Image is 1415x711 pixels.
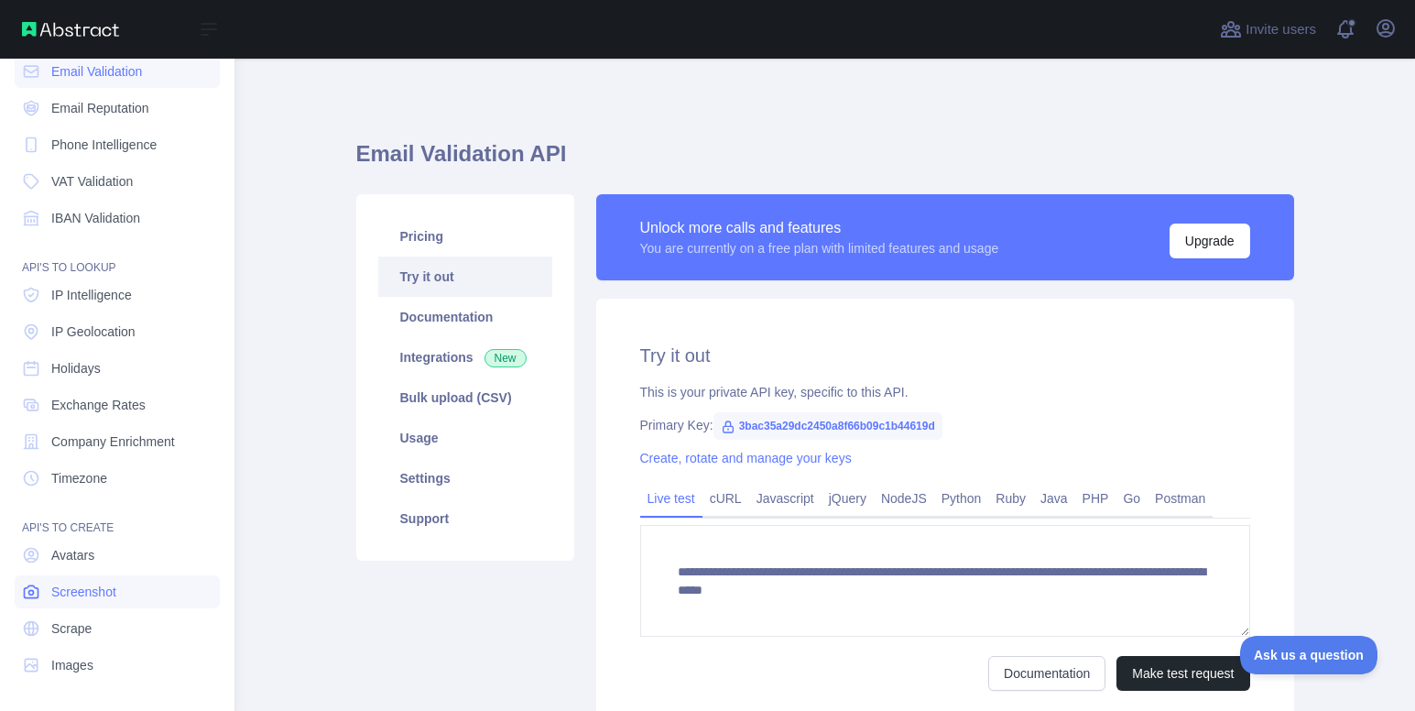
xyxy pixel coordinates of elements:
a: Phone Intelligence [15,128,220,161]
span: Images [51,656,93,674]
span: Avatars [51,546,94,564]
a: IP Intelligence [15,279,220,312]
span: Phone Intelligence [51,136,157,154]
a: Create, rotate and manage your keys [640,451,852,465]
span: Timezone [51,469,107,487]
div: API'S TO LOOKUP [15,238,220,275]
a: Screenshot [15,575,220,608]
a: Support [378,498,552,539]
a: Holidays [15,352,220,385]
a: Java [1033,484,1075,513]
a: Javascript [749,484,822,513]
span: Scrape [51,619,92,638]
a: NodeJS [874,484,934,513]
span: Invite users [1246,19,1316,40]
a: Exchange Rates [15,388,220,421]
div: API'S TO CREATE [15,498,220,535]
span: Email Reputation [51,99,149,117]
div: Unlock more calls and features [640,217,999,239]
a: Live test [640,484,702,513]
a: Documentation [988,656,1105,691]
h1: Email Validation API [356,139,1294,183]
a: IBAN Validation [15,202,220,235]
span: Company Enrichment [51,432,175,451]
a: Integrations New [378,337,552,377]
a: Images [15,649,220,682]
span: VAT Validation [51,172,133,191]
span: IBAN Validation [51,209,140,227]
a: Timezone [15,462,220,495]
iframe: Toggle Customer Support [1240,636,1378,674]
div: You are currently on a free plan with limited features and usage [640,239,999,257]
div: Primary Key: [640,416,1250,434]
a: Company Enrichment [15,425,220,458]
span: Exchange Rates [51,396,146,414]
a: Pricing [378,216,552,257]
span: Email Validation [51,62,142,81]
a: Go [1116,484,1148,513]
a: PHP [1075,484,1116,513]
span: Holidays [51,359,101,377]
a: cURL [702,484,749,513]
a: Python [934,484,989,513]
a: Bulk upload (CSV) [378,377,552,418]
a: Scrape [15,612,220,645]
a: jQuery [822,484,874,513]
a: Try it out [378,257,552,297]
h2: Try it out [640,343,1250,368]
a: Email Reputation [15,92,220,125]
button: Invite users [1216,15,1320,44]
button: Make test request [1116,656,1249,691]
button: Upgrade [1170,224,1250,258]
a: Ruby [988,484,1033,513]
a: Avatars [15,539,220,572]
a: Documentation [378,297,552,337]
span: IP Intelligence [51,286,132,304]
a: Email Validation [15,55,220,88]
a: Settings [378,458,552,498]
span: IP Geolocation [51,323,136,341]
span: 3bac35a29dc2450a8f66b09c1b44619d [713,412,942,440]
img: Abstract API [22,22,119,37]
span: New [484,349,527,367]
a: Postman [1148,484,1213,513]
a: Usage [378,418,552,458]
div: This is your private API key, specific to this API. [640,383,1250,401]
a: IP Geolocation [15,315,220,348]
span: Screenshot [51,583,116,601]
a: VAT Validation [15,165,220,198]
